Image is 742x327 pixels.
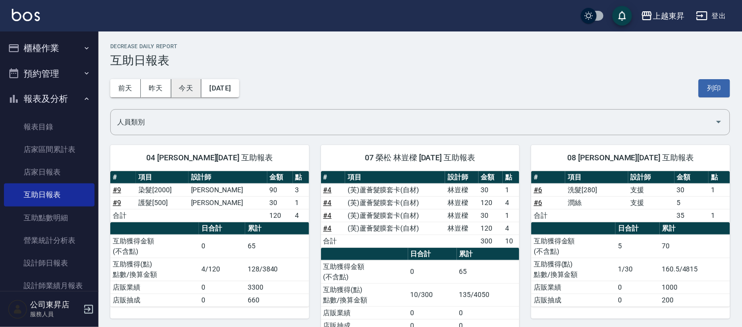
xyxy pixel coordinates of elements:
[565,171,628,184] th: 項目
[113,186,121,194] a: #9
[110,171,309,222] table: a dense table
[615,258,659,281] td: 1/30
[628,196,675,209] td: 支援
[245,281,309,294] td: 3300
[660,281,730,294] td: 1000
[110,43,730,50] h2: Decrease Daily Report
[321,283,408,306] td: 互助獲得(點) 點數/換算金額
[267,171,293,184] th: 金額
[699,79,730,97] button: 列印
[479,171,503,184] th: 金額
[534,199,542,207] a: #6
[709,209,730,222] td: 1
[660,222,730,235] th: 累計
[199,294,245,306] td: 0
[141,79,171,97] button: 昨天
[675,209,709,222] td: 35
[479,196,503,209] td: 120
[4,207,95,229] a: 互助點數明細
[321,260,408,283] td: 互助獲得金額 (不含點)
[503,183,519,196] td: 1
[321,306,408,319] td: 店販業績
[199,222,245,235] th: 日合計
[345,222,445,235] td: (芙)蘆薈髮膜套卡(自材)
[110,258,199,281] td: 互助獲得(點) 點數/換算金額
[333,153,508,163] span: 07 榮松 林豈樑 [DATE] 互助報表
[136,183,189,196] td: 染髮[2000]
[479,209,503,222] td: 30
[293,183,309,196] td: 3
[110,281,199,294] td: 店販業績
[445,171,479,184] th: 設計師
[245,258,309,281] td: 128/3840
[115,114,711,131] input: 人員名稱
[293,196,309,209] td: 1
[615,281,659,294] td: 0
[709,171,730,184] th: 點
[615,235,659,258] td: 5
[543,153,718,163] span: 08 [PERSON_NAME][DATE] 互助報表
[4,183,95,206] a: 互助日報表
[660,235,730,258] td: 70
[628,183,675,196] td: 支援
[675,171,709,184] th: 金額
[457,283,519,306] td: 135/4050
[345,196,445,209] td: (芙)蘆薈髮膜套卡(自材)
[110,209,136,222] td: 合計
[113,199,121,207] a: #9
[4,161,95,183] a: 店家日報表
[4,86,95,112] button: 報表及分析
[653,10,684,22] div: 上越東昇
[531,294,615,306] td: 店販抽成
[189,183,267,196] td: [PERSON_NAME]
[30,300,80,310] h5: 公司東昇店
[245,294,309,306] td: 660
[531,235,615,258] td: 互助獲得金額 (不含點)
[321,235,346,247] td: 合計
[4,274,95,297] a: 設計師業績月報表
[136,171,189,184] th: 項目
[615,222,659,235] th: 日合計
[293,171,309,184] th: 點
[245,222,309,235] th: 累計
[8,299,28,319] img: Person
[321,171,346,184] th: #
[457,248,519,261] th: 累計
[531,209,565,222] td: 合計
[565,183,628,196] td: 洗髮[280]
[445,222,479,235] td: 林豈樑
[711,114,727,130] button: Open
[628,171,675,184] th: 設計師
[323,186,332,194] a: #4
[110,222,309,307] table: a dense table
[692,7,730,25] button: 登出
[136,196,189,209] td: 護髮[500]
[293,209,309,222] td: 4
[503,209,519,222] td: 1
[345,183,445,196] td: (芙)蘆薈髮膜套卡(自材)
[110,79,141,97] button: 前天
[660,294,730,306] td: 200
[122,153,297,163] span: 04 [PERSON_NAME][DATE] 互助報表
[267,196,293,209] td: 30
[12,9,40,21] img: Logo
[709,183,730,196] td: 1
[345,209,445,222] td: (芙)蘆薈髮膜套卡(自材)
[189,196,267,209] td: [PERSON_NAME]
[479,222,503,235] td: 120
[201,79,239,97] button: [DATE]
[479,183,503,196] td: 30
[615,294,659,306] td: 0
[199,235,245,258] td: 0
[30,310,80,319] p: 服務人員
[110,294,199,306] td: 店販抽成
[321,171,520,248] table: a dense table
[4,61,95,87] button: 預約管理
[408,248,457,261] th: 日合計
[531,222,730,307] table: a dense table
[408,306,457,319] td: 0
[479,235,503,247] td: 300
[660,258,730,281] td: 160.5/4815
[323,199,332,207] a: #4
[534,186,542,194] a: #6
